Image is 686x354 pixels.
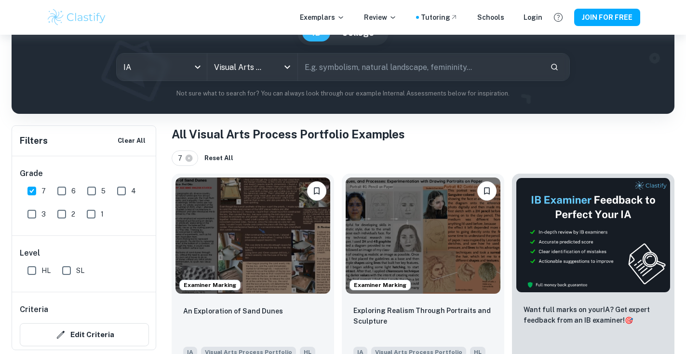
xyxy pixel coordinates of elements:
[477,181,497,201] button: Please log in to bookmark exemplars
[101,209,104,219] span: 1
[307,181,326,201] button: Please log in to bookmark exemplars
[524,304,663,326] p: Want full marks on your IA ? Get expert feedback from an IB examiner!
[546,59,563,75] button: Search
[41,265,51,276] span: HL
[76,265,84,276] span: SL
[20,304,48,315] h6: Criteria
[625,316,633,324] span: 🎯
[477,12,504,23] a: Schools
[41,186,46,196] span: 7
[117,54,207,81] div: IA
[20,323,149,346] button: Edit Criteria
[172,125,674,143] h1: All Visual Arts Process Portfolio Examples
[46,8,108,27] img: Clastify logo
[19,89,667,98] p: Not sure what to search for? You can always look through our example Internal Assessments below f...
[20,134,48,148] h6: Filters
[131,186,136,196] span: 4
[20,168,149,179] h6: Grade
[421,12,458,23] a: Tutoring
[172,150,198,166] div: 7
[71,186,76,196] span: 6
[202,151,236,165] button: Reset All
[298,54,542,81] input: E.g. symbolism, natural landscape, femininity...
[20,247,149,259] h6: Level
[175,177,330,294] img: Visual Arts Process Portfolio IA example thumbnail: An Exploration of Sand Dunes
[281,60,294,74] button: Open
[516,177,671,293] img: Thumbnail
[574,9,640,26] button: JOIN FOR FREE
[300,12,345,23] p: Exemplars
[183,306,283,316] p: An Exploration of Sand Dunes
[346,177,500,294] img: Visual Arts Process Portfolio IA example thumbnail: Exploring Realism Through Portraits and
[41,209,46,219] span: 3
[364,12,397,23] p: Review
[178,153,187,163] span: 7
[550,9,566,26] button: Help and Feedback
[115,134,148,148] button: Clear All
[180,281,240,289] span: Examiner Marking
[524,12,542,23] a: Login
[350,281,410,289] span: Examiner Marking
[353,305,493,327] p: Exploring Realism Through Portraits and Sculpture
[71,209,75,219] span: 2
[101,186,106,196] span: 5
